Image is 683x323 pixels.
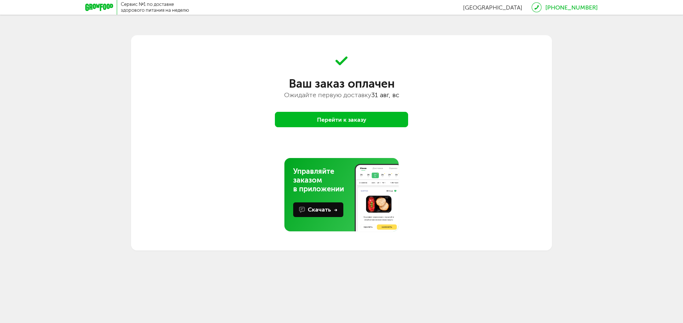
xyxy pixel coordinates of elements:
button: Скачать [293,202,343,217]
a: [PHONE_NUMBER] [545,4,598,11]
button: Перейти к заказу [275,112,408,127]
span: 31 авг, вс [371,91,399,99]
div: Сервис №1 по доставке здорового питания на неделю [121,1,189,13]
div: Управляйте заказом в приложении [293,167,352,193]
div: Ожидайте первую доставку [131,90,552,100]
div: Ваш заказ оплачен [131,78,552,89]
span: [GEOGRAPHIC_DATA] [463,4,522,11]
div: Скачать [308,205,337,214]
